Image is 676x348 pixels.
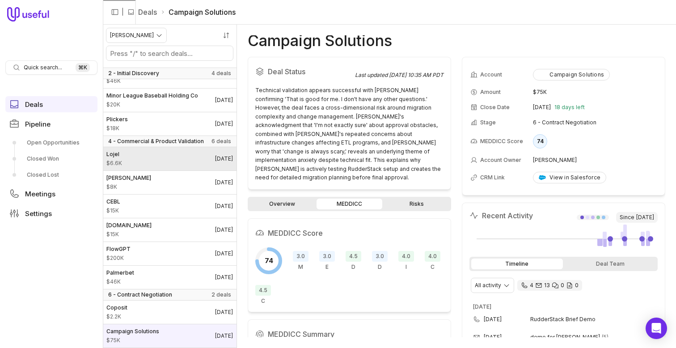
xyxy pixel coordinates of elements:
[471,259,563,269] div: Timeline
[406,263,407,271] span: I
[255,285,271,305] div: Competition
[106,77,123,85] span: Amount
[25,101,43,108] span: Deals
[533,172,606,183] a: View in Salesforce
[602,334,608,341] span: 5 emails in thread
[565,259,656,269] div: Deal Team
[533,153,657,167] td: [PERSON_NAME]
[255,285,271,296] span: 4.5
[106,125,128,132] span: Amount
[106,313,127,320] span: Amount
[103,25,237,348] nav: Deals
[298,263,303,271] span: M
[480,89,501,96] span: Amount
[5,96,97,112] a: Deals
[319,251,335,271] div: Economic Buyer
[480,71,502,78] span: Account
[215,332,233,340] time: Deal Close Date
[539,71,604,78] div: Campaign Solutions
[106,207,120,214] span: Amount
[533,104,551,111] time: [DATE]
[108,138,204,145] span: 4 - Commercial & Product Validation
[103,218,237,242] a: [DOMAIN_NAME]$15K[DATE]
[346,251,361,271] div: Decision Criteria
[106,92,198,99] span: Minor League Baseball Holding Co
[161,7,236,17] li: Campaign Solutions
[255,64,355,79] h2: Deal Status
[480,174,505,181] span: CRM Link
[517,280,582,291] div: 4 calls and 13 email threads
[425,251,440,271] div: Champion
[317,199,382,209] a: MEDDICC
[325,263,329,271] span: E
[106,255,131,262] span: Amount
[103,89,237,112] a: Minor League Baseball Holding Co$20K[DATE]
[215,250,233,257] time: Deal Close Date
[106,101,198,108] span: Amount
[530,334,600,341] span: demo for [PERSON_NAME]
[473,303,491,310] time: [DATE]
[319,251,335,262] span: 3.0
[425,251,440,262] span: 4.0
[106,231,152,238] span: Amount
[480,119,496,126] span: Stage
[103,324,237,348] a: Campaign Solutions$75K[DATE]
[215,179,233,186] time: Deal Close Date
[211,70,231,77] span: 4 deals
[346,251,361,262] span: 4.5
[255,226,444,240] h2: MEDDICC Score
[5,168,97,182] a: Closed Lost
[103,195,237,218] a: CEBL$15K[DATE]
[106,151,122,158] span: Lojel
[5,186,97,202] a: Meetings
[539,174,600,181] div: View in Salesforce
[249,199,315,209] a: Overview
[355,72,444,79] div: Last updated
[108,291,172,298] span: 6 - Contract Negotiation
[122,7,124,17] span: |
[5,152,97,166] a: Closed Won
[215,97,233,104] time: Deal Close Date
[255,327,444,341] h2: MEDDICC Summary
[351,263,355,271] span: D
[215,203,233,210] time: Deal Close Date
[103,266,237,289] a: Palmerbet$46K[DATE]
[106,328,159,335] span: Campaign Solutions
[255,247,282,274] div: Overall MEDDICC score
[106,278,134,285] span: Amount
[636,214,654,221] time: [DATE]
[293,251,308,271] div: Metrics
[372,251,388,271] div: Decision Process
[384,199,449,209] a: Risks
[108,70,159,77] span: 2 - Initial Discovery
[106,337,159,344] span: Amount
[25,210,52,217] span: Settings
[106,198,120,205] span: CEBL
[533,69,610,81] button: Campaign Solutions
[398,251,414,262] span: 4.0
[106,116,128,123] span: Plickers
[215,155,233,162] time: Deal Close Date
[24,64,62,71] span: Quick search...
[220,29,233,42] button: Sort by
[108,5,122,19] button: Collapse sidebar
[103,242,237,265] a: FlowGPT$200K[DATE]
[480,157,521,164] span: Account Owner
[554,104,585,111] span: 18 days left
[215,274,233,281] time: Deal Close Date
[5,136,97,150] a: Open Opportunities
[398,251,414,271] div: Indicate Pain
[255,86,444,182] div: Technical validation appears successful with [PERSON_NAME] confirming 'That is good for me. I don...
[265,255,273,266] span: 74
[106,174,151,182] span: [PERSON_NAME]
[25,121,51,127] span: Pipeline
[646,318,667,339] div: Open Intercom Messenger
[530,316,643,323] span: RudderStack Brief Demo
[480,104,510,111] span: Close Date
[293,251,308,262] span: 3.0
[106,183,151,191] span: Amount
[248,35,392,46] h1: Campaign Solutions
[211,138,231,145] span: 6 deals
[5,116,97,132] a: Pipeline
[106,246,131,253] span: FlowGPT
